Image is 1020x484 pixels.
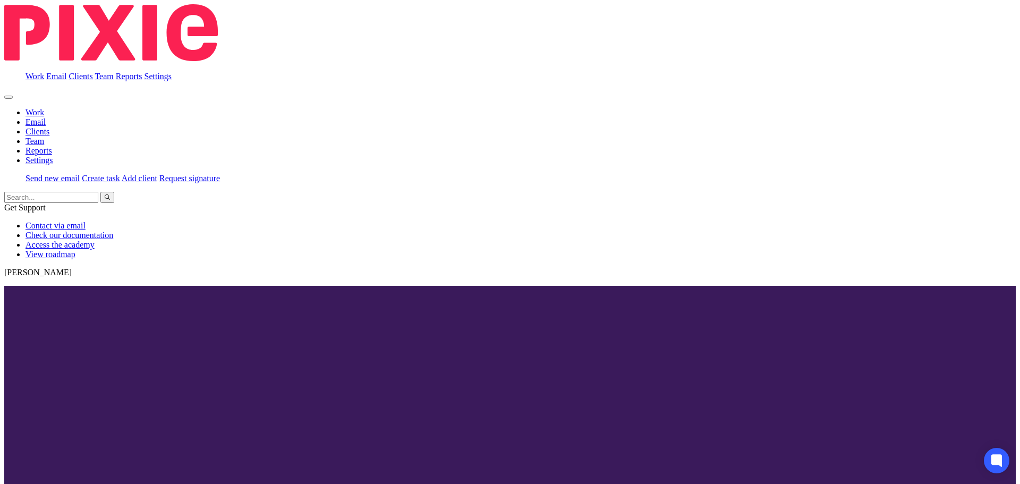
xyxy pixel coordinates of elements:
[25,108,44,117] a: Work
[82,174,120,183] a: Create task
[95,72,113,81] a: Team
[25,240,95,249] a: Access the academy
[25,250,75,259] a: View roadmap
[144,72,172,81] a: Settings
[25,72,44,81] a: Work
[100,192,114,203] button: Search
[25,146,52,155] a: Reports
[4,268,1016,277] p: [PERSON_NAME]
[25,231,113,240] a: Check our documentation
[25,156,53,165] a: Settings
[122,174,157,183] a: Add client
[25,137,44,146] a: Team
[4,4,218,61] img: Pixie
[116,72,142,81] a: Reports
[4,192,98,203] input: Search
[4,203,46,212] span: Get Support
[69,72,92,81] a: Clients
[25,174,80,183] a: Send new email
[159,174,220,183] a: Request signature
[25,117,46,126] a: Email
[46,72,66,81] a: Email
[25,221,86,230] a: Contact via email
[25,127,49,136] a: Clients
